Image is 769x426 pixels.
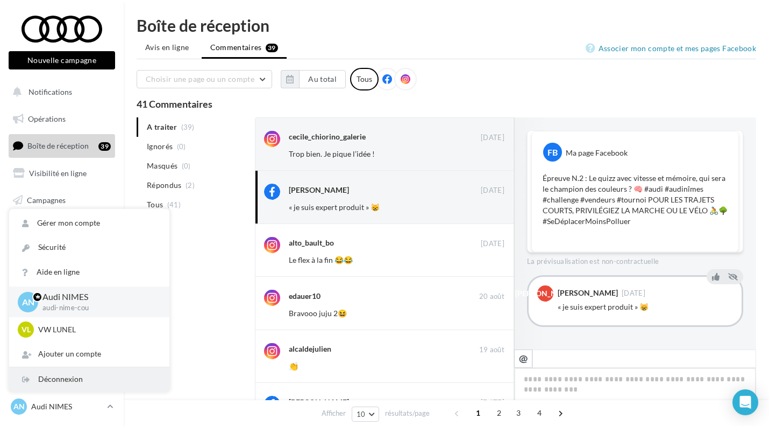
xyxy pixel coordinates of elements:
span: 20 août [479,292,504,302]
span: [DATE] [481,398,504,408]
span: Avis en ligne [145,42,189,53]
span: 19 août [479,345,504,355]
span: Visibilité en ligne [29,169,87,178]
button: 10 [352,407,379,422]
div: 41 Commentaires [137,99,756,109]
span: [DATE] [481,239,504,249]
p: VW LUNEL [38,324,156,335]
span: (0) [182,162,191,170]
a: Sécurité [9,235,169,260]
div: La prévisualisation est non-contractuelle [527,253,743,267]
button: Choisir une page ou un compte [137,70,272,88]
a: Campagnes [6,189,117,212]
i: @ [519,353,528,363]
span: (2) [186,181,195,190]
span: AN [13,401,25,412]
span: Notifications [29,87,72,96]
span: résultats/page [385,408,430,418]
a: Gérer mon compte [9,211,169,235]
span: Masqués [147,160,177,171]
span: Ignorés [147,141,173,152]
span: Choisir une page ou un compte [146,74,254,83]
span: 👏 [289,361,298,371]
span: [PERSON_NAME] [515,288,575,299]
div: FB [543,143,562,162]
div: edauer10 [289,291,321,302]
div: Tous [350,68,379,90]
span: [DATE] [481,186,504,195]
span: Boîte de réception [27,141,89,150]
span: Répondus [147,180,182,191]
span: Bravooo juju 2😆 [289,309,347,318]
a: PLV et print personnalisable [6,242,117,274]
p: Épreuve N.2 : Le quizz avec vitesse et mémoire, qui sera le champion des couleurs ? 🧠 #audi #audi... [543,173,728,227]
span: 4 [531,404,548,422]
div: Open Intercom Messenger [732,389,758,415]
div: alcaldejulien [289,344,331,354]
div: cecile_chiorino_galerie [289,131,366,142]
button: Au total [281,70,346,88]
div: [PERSON_NAME] [289,185,349,195]
a: AN Audi NIMES [9,396,115,417]
div: Ajouter un compte [9,342,169,366]
p: Audi NIMES [31,401,103,412]
span: Tous [147,199,163,210]
span: [DATE] [481,133,504,143]
span: [DATE] [622,290,645,297]
div: « je suis expert produit » 😸 [558,302,733,312]
button: Notifications [6,81,113,103]
span: (0) [177,142,186,151]
div: [PERSON_NAME] [558,289,618,297]
span: Le flex à la fin 😂😂 [289,255,353,264]
p: Audi NIMES [42,291,152,303]
div: [PERSON_NAME] [289,397,349,408]
p: audi-nime-cou [42,303,152,313]
div: 39 [98,142,111,151]
a: Médiathèque [6,215,117,238]
span: 1 [469,404,487,422]
span: 2 [490,404,508,422]
a: Aide en ligne [9,260,169,284]
a: Opérations [6,108,117,130]
a: Boîte de réception39 [6,134,117,157]
span: Trop bien. Je pique l’idée ! [289,149,375,158]
span: « je suis expert produit » 😸 [289,202,380,212]
div: Déconnexion [9,367,169,392]
span: Opérations [28,114,66,123]
a: Associer mon compte et mes pages Facebook [586,42,756,55]
button: Nouvelle campagne [9,51,115,69]
span: Campagnes [27,195,66,204]
button: Au total [299,70,346,88]
span: Afficher [322,408,346,418]
div: alto_bault_bo [289,238,334,248]
button: @ [514,350,532,368]
div: Boîte de réception [137,17,756,33]
span: VL [22,324,31,335]
span: AN [22,296,34,308]
span: 3 [510,404,527,422]
span: (41) [167,200,181,209]
div: Ma page Facebook [566,148,628,158]
a: Visibilité en ligne [6,162,117,185]
span: 10 [357,410,366,418]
